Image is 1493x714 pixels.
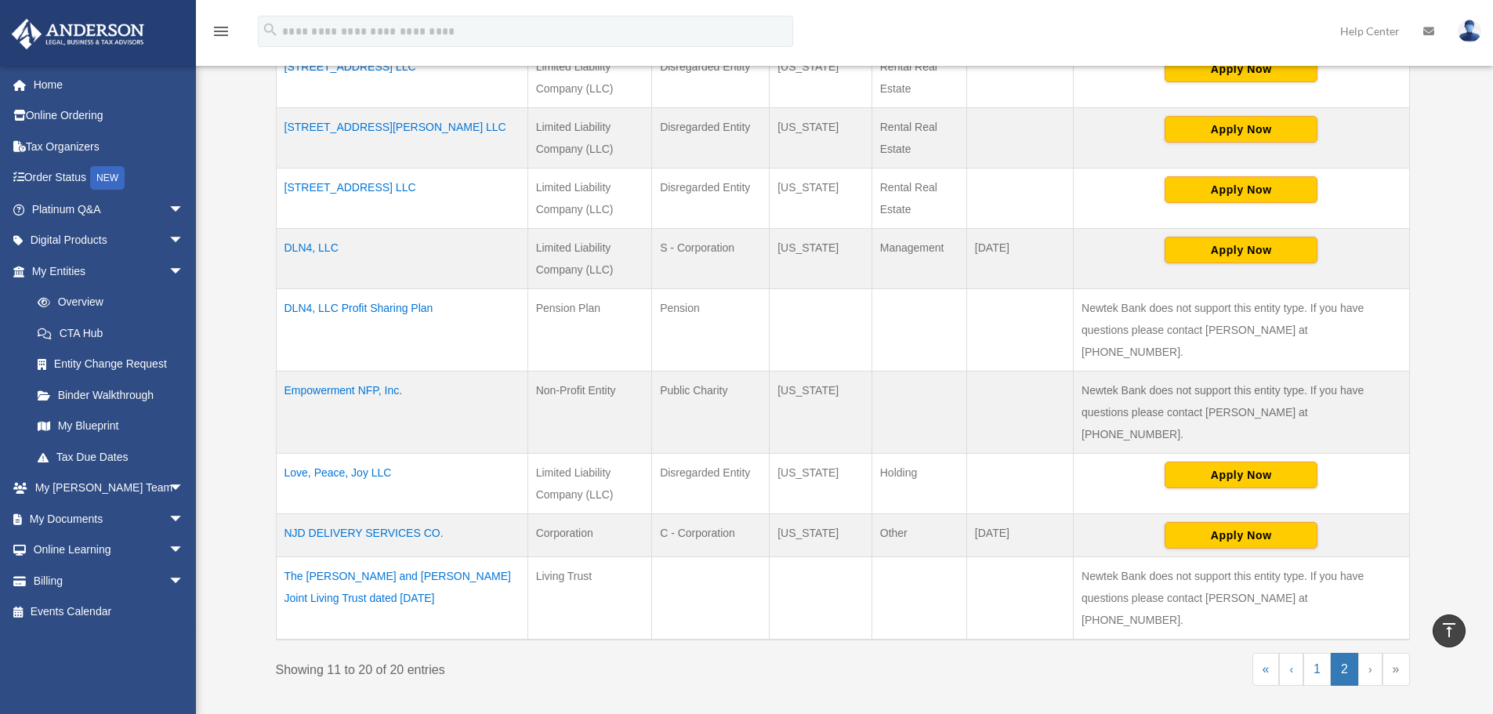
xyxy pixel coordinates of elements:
span: arrow_drop_down [169,565,200,597]
button: Apply Now [1165,237,1317,263]
a: Previous [1279,653,1303,686]
i: vertical_align_top [1440,621,1459,640]
td: The [PERSON_NAME] and [PERSON_NAME] Joint Living Trust dated [DATE] [276,557,527,640]
a: First [1252,653,1280,686]
span: arrow_drop_down [169,225,200,257]
a: Entity Change Request [22,349,200,380]
td: Pension [652,289,770,371]
td: Newtek Bank does not support this entity type. If you have questions please contact [PERSON_NAME]... [1074,371,1409,454]
span: arrow_drop_down [169,473,200,505]
span: arrow_drop_down [169,256,200,288]
td: Management [872,229,966,289]
div: NEW [90,166,125,190]
td: [US_STATE] [770,169,872,229]
td: Limited Liability Company (LLC) [527,169,652,229]
td: Empowerment NFP, Inc. [276,371,527,454]
a: Overview [22,287,192,318]
td: Disregarded Entity [652,108,770,169]
td: Rental Real Estate [872,48,966,108]
td: Public Charity [652,371,770,454]
button: Apply Now [1165,462,1317,488]
button: Apply Now [1165,176,1317,203]
a: Tax Due Dates [22,441,200,473]
a: 1 [1303,653,1331,686]
td: Rental Real Estate [872,169,966,229]
td: Other [872,514,966,557]
td: Limited Liability Company (LLC) [527,48,652,108]
td: [US_STATE] [770,371,872,454]
td: Newtek Bank does not support this entity type. If you have questions please contact [PERSON_NAME]... [1074,289,1409,371]
span: arrow_drop_down [169,194,200,226]
td: [STREET_ADDRESS][PERSON_NAME] LLC [276,108,527,169]
td: Limited Liability Company (LLC) [527,108,652,169]
button: Apply Now [1165,116,1317,143]
td: [US_STATE] [770,229,872,289]
a: Order StatusNEW [11,162,208,194]
i: menu [212,22,230,41]
td: Corporation [527,514,652,557]
a: Billingarrow_drop_down [11,565,208,596]
td: Rental Real Estate [872,108,966,169]
a: Home [11,69,208,100]
td: C - Corporation [652,514,770,557]
a: menu [212,27,230,41]
a: CTA Hub [22,317,200,349]
a: Platinum Q&Aarrow_drop_down [11,194,208,225]
a: 2 [1331,653,1358,686]
td: Pension Plan [527,289,652,371]
td: [US_STATE] [770,514,872,557]
td: [DATE] [966,514,1073,557]
a: My Entitiesarrow_drop_down [11,256,200,287]
span: arrow_drop_down [169,503,200,535]
td: Holding [872,454,966,514]
button: Apply Now [1165,522,1317,549]
img: User Pic [1458,20,1481,42]
td: [STREET_ADDRESS] LLC [276,48,527,108]
td: [US_STATE] [770,454,872,514]
a: My [PERSON_NAME] Teamarrow_drop_down [11,473,208,504]
button: Apply Now [1165,56,1317,82]
a: Tax Organizers [11,131,208,162]
td: Limited Liability Company (LLC) [527,454,652,514]
td: DLN4, LLC [276,229,527,289]
td: Limited Liability Company (LLC) [527,229,652,289]
a: Online Ordering [11,100,208,132]
a: Events Calendar [11,596,208,628]
i: search [262,21,279,38]
a: Binder Walkthrough [22,379,200,411]
a: My Documentsarrow_drop_down [11,503,208,535]
td: [US_STATE] [770,108,872,169]
a: My Blueprint [22,411,200,442]
td: Newtek Bank does not support this entity type. If you have questions please contact [PERSON_NAME]... [1074,557,1409,640]
td: Non-Profit Entity [527,371,652,454]
td: S - Corporation [652,229,770,289]
td: DLN4, LLC Profit Sharing Plan [276,289,527,371]
td: [DATE] [966,229,1073,289]
td: NJD DELIVERY SERVICES CO. [276,514,527,557]
span: arrow_drop_down [169,535,200,567]
td: [US_STATE] [770,48,872,108]
a: vertical_align_top [1433,614,1466,647]
img: Anderson Advisors Platinum Portal [7,19,149,49]
td: [STREET_ADDRESS] LLC [276,169,527,229]
a: Digital Productsarrow_drop_down [11,225,208,256]
a: Online Learningarrow_drop_down [11,535,208,566]
td: Disregarded Entity [652,48,770,108]
div: Showing 11 to 20 of 20 entries [276,653,832,681]
td: Disregarded Entity [652,454,770,514]
td: Love, Peace, Joy LLC [276,454,527,514]
td: Living Trust [527,557,652,640]
td: Disregarded Entity [652,169,770,229]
